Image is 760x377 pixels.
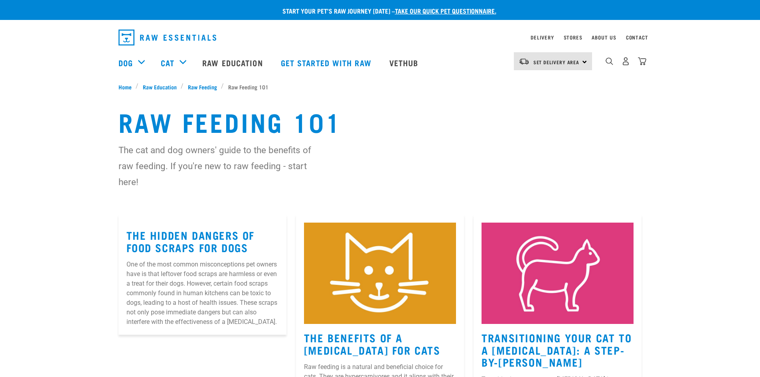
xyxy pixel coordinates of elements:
[304,334,440,353] a: The Benefits Of A [MEDICAL_DATA] For Cats
[592,36,616,39] a: About Us
[531,36,554,39] a: Delivery
[138,83,181,91] a: Raw Education
[381,47,428,79] a: Vethub
[184,83,221,91] a: Raw Feeding
[519,58,529,65] img: van-moving.png
[118,142,328,190] p: The cat and dog owners' guide to the benefits of raw feeding. If you're new to raw feeding - star...
[118,30,216,45] img: Raw Essentials Logo
[564,36,582,39] a: Stores
[118,83,136,91] a: Home
[626,36,648,39] a: Contact
[161,57,174,69] a: Cat
[273,47,381,79] a: Get started with Raw
[395,9,496,12] a: take our quick pet questionnaire.
[126,232,255,250] a: The Hidden Dangers of Food Scraps for Dogs
[606,57,613,65] img: home-icon-1@2x.png
[482,334,632,365] a: Transitioning Your Cat to a [MEDICAL_DATA]: A Step-by-[PERSON_NAME]
[118,107,642,136] h1: Raw Feeding 101
[188,83,217,91] span: Raw Feeding
[304,223,456,324] img: Instagram_Core-Brand_Wildly-Good-Nutrition-2.jpg
[112,26,648,49] nav: dropdown navigation
[118,83,132,91] span: Home
[118,83,642,91] nav: breadcrumbs
[126,260,278,327] p: One of the most common misconceptions pet owners have is that leftover food scraps are harmless o...
[638,57,646,65] img: home-icon@2x.png
[622,57,630,65] img: user.png
[533,61,580,63] span: Set Delivery Area
[143,83,177,91] span: Raw Education
[482,223,634,324] img: Instagram_Core-Brand_Wildly-Good-Nutrition-13.jpg
[118,57,133,69] a: Dog
[194,47,272,79] a: Raw Education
